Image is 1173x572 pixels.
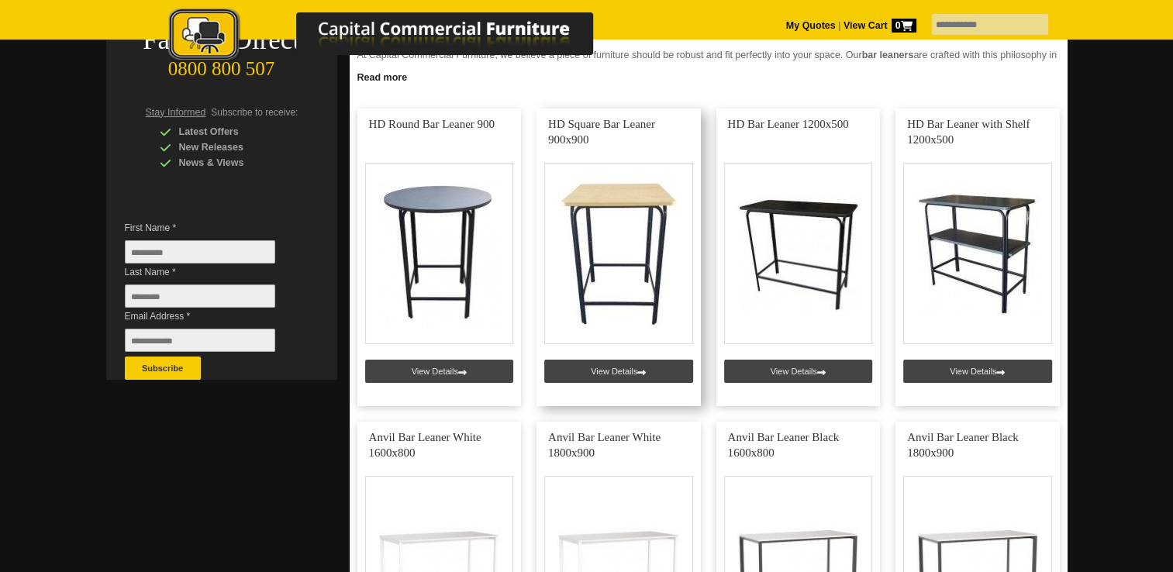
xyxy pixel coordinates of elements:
strong: View Cart [844,20,916,31]
div: 0800 800 507 [106,50,337,80]
a: Click to read more [350,66,1068,85]
a: My Quotes [786,20,836,31]
a: Capital Commercial Furniture Logo [126,8,668,69]
input: Email Address * [125,329,275,352]
p: At Capital Commercial Furniture, we believe a piece of furniture should be robust and fit perfect... [357,47,1060,109]
button: Subscribe [125,357,201,380]
span: Email Address * [125,308,298,324]
span: Last Name * [125,264,298,280]
img: Capital Commercial Furniture Logo [126,8,668,64]
input: Last Name * [125,284,275,308]
div: Latest Offers [160,124,307,140]
strong: bar leaners [862,50,914,60]
div: News & Views [160,155,307,171]
span: Subscribe to receive: [211,107,298,118]
input: First Name * [125,240,275,264]
div: Factory Direct [106,29,337,51]
div: New Releases [160,140,307,155]
span: 0 [892,19,916,33]
span: First Name * [125,220,298,236]
a: View Cart0 [840,20,916,31]
span: Stay Informed [146,107,206,118]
